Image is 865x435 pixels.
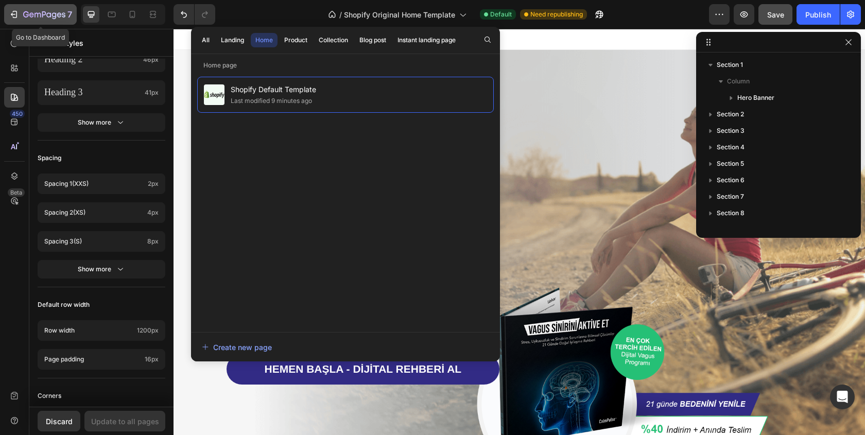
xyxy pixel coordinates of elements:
div: 450 [10,110,25,118]
button: Show more [38,260,165,279]
span: Default row width [38,299,90,311]
button: Blog post [355,33,391,47]
div: Last modified 9 minutes ago [231,96,312,106]
a: HEMEN BAŞLA - DİJİTAL REHBERİ AL [53,325,326,356]
span: (xs) [73,208,85,216]
button: Collection [314,33,353,47]
span: 8px [147,237,159,246]
span: 1200px [137,326,159,335]
div: Blog post [359,36,386,45]
p: HEMEN BAŞLA - DİJİTAL REHBERİ AL [91,332,288,349]
button: Create new page [201,337,490,357]
p: Anında dijital erişim ve kullanıcı dostu içerik [71,295,235,307]
div: Home [255,36,273,45]
p: Spacing 3 [44,237,143,246]
button: Update to all pages [84,411,165,431]
button: Save [758,4,792,25]
p: Global Styles [38,38,165,48]
span: Section 2 [717,109,744,119]
p: Spacing 2 [44,208,143,217]
span: Shopify Original Home Template [344,9,455,20]
button: All [197,33,214,47]
div: Landing [221,36,244,45]
span: Column [727,76,750,86]
p: Spacing 1 [44,179,144,188]
button: Publish [797,4,840,25]
a: Image Title [246,255,647,415]
span: Section 9 [717,224,745,235]
span: (xxs) [72,180,89,187]
span: Section 6 [717,175,745,185]
div: Show more [78,264,126,274]
p: Heading 2 [44,54,139,65]
div: Discard [46,416,73,427]
span: Corners [38,390,61,402]
button: Instant landing page [393,33,460,47]
span: Section 3 [717,126,745,136]
button: 7 [4,4,77,25]
span: Default [490,10,512,19]
span: Save [767,10,784,19]
span: 41px [145,88,159,97]
div: Open Intercom Messenger [830,385,855,409]
p: Doğal ve ilaçsız tekniklerle sinir sistemi reseti [71,272,235,285]
button: Landing [216,33,249,47]
span: Hero Banner [737,93,774,103]
span: Section 4 [717,142,745,152]
span: 4px [147,208,159,217]
div: Show more [78,117,126,128]
p: 7 [67,8,72,21]
p: Row width [44,326,133,335]
span: Section 5 [717,159,744,169]
span: Section 8 [717,208,745,218]
p: Bilimsel temelli egzersizlerle vagus sinirini aktive et, stresi azalt, uykunu düzenle, kendini ye... [54,166,330,231]
span: (s) [74,237,82,245]
span: Need republishing [530,10,583,19]
span: 2px [148,179,159,188]
div: Publish [805,9,831,20]
span: Section 7 [717,192,744,202]
div: Instant landing page [397,36,456,45]
img: Alt Image [297,255,596,415]
div: Beta [8,188,25,197]
button: Show more [38,113,165,132]
div: Undo/Redo [174,4,215,25]
p: Page padding [44,355,141,364]
span: 16px [145,355,159,364]
span: Section 1 [717,60,743,70]
span: 46px [143,55,159,64]
button: Home [251,33,278,47]
p: Heading 3 [44,86,141,98]
p: Günlük 10 dakikalık uygulama planı [71,250,235,262]
div: Update to all pages [91,416,159,427]
p: Home page [191,60,500,71]
strong: 21 Günde Zihnini ve Bedenini Yeniden Dengele [54,66,304,159]
span: Spacing [38,152,61,164]
div: Product [284,36,307,45]
button: Product [280,33,312,47]
span: Shopify Default Template [231,83,316,96]
div: Create new page [202,342,272,353]
div: All [202,36,210,45]
div: Collection [319,36,348,45]
span: / [339,9,342,20]
button: Discard [38,411,80,431]
iframe: Design area [174,29,865,435]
